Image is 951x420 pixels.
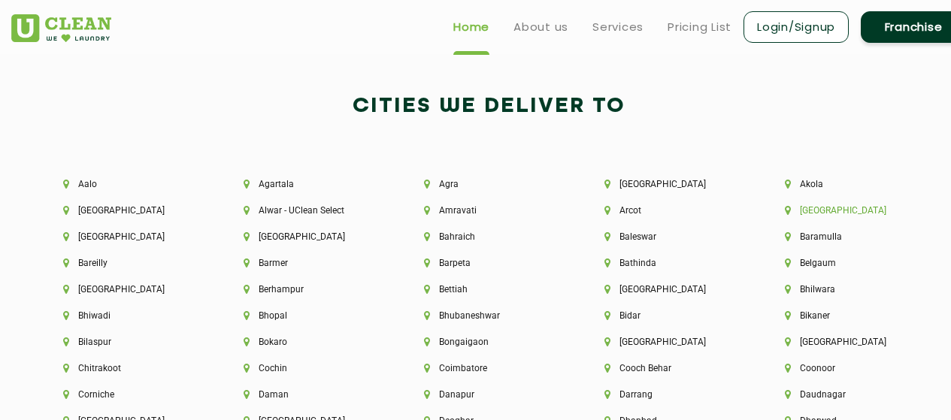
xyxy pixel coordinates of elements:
li: Barpeta [424,258,553,268]
li: Akola [785,179,914,189]
li: Bikaner [785,310,914,321]
li: Bettiah [424,284,553,295]
li: [GEOGRAPHIC_DATA] [604,284,734,295]
li: [GEOGRAPHIC_DATA] [244,231,373,242]
li: Bathinda [604,258,734,268]
a: Home [453,18,489,36]
li: Bhopal [244,310,373,321]
li: Bidar [604,310,734,321]
li: [GEOGRAPHIC_DATA] [63,231,192,242]
a: Login/Signup [744,11,849,43]
li: [GEOGRAPHIC_DATA] [63,205,192,216]
li: Agra [424,179,553,189]
a: Pricing List [668,18,731,36]
li: Bhubaneshwar [424,310,553,321]
li: [GEOGRAPHIC_DATA] [604,179,734,189]
li: Bahraich [424,231,553,242]
li: Bhiwadi [63,310,192,321]
li: Arcot [604,205,734,216]
li: Bareilly [63,258,192,268]
li: Chitrakoot [63,363,192,373]
li: Danapur [424,389,553,400]
li: [GEOGRAPHIC_DATA] [604,337,734,347]
a: About us [513,18,568,36]
li: [GEOGRAPHIC_DATA] [785,205,914,216]
li: Coimbatore [424,363,553,373]
li: Alwar - UClean Select [244,205,373,216]
li: Aalo [63,179,192,189]
li: Bongaigaon [424,337,553,347]
li: Barmer [244,258,373,268]
li: Cooch Behar [604,363,734,373]
li: Agartala [244,179,373,189]
li: Baleswar [604,231,734,242]
li: Corniche [63,389,192,400]
li: Darrang [604,389,734,400]
a: Services [592,18,644,36]
li: Belgaum [785,258,914,268]
li: [GEOGRAPHIC_DATA] [63,284,192,295]
li: Baramulla [785,231,914,242]
li: Coonoor [785,363,914,373]
li: Daudnagar [785,389,914,400]
li: Bhilwara [785,284,914,295]
li: Berhampur [244,284,373,295]
li: Amravati [424,205,553,216]
li: Bokaro [244,337,373,347]
li: Bilaspur [63,337,192,347]
img: UClean Laundry and Dry Cleaning [11,14,111,42]
li: [GEOGRAPHIC_DATA] [785,337,914,347]
li: Daman [244,389,373,400]
li: Cochin [244,363,373,373]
